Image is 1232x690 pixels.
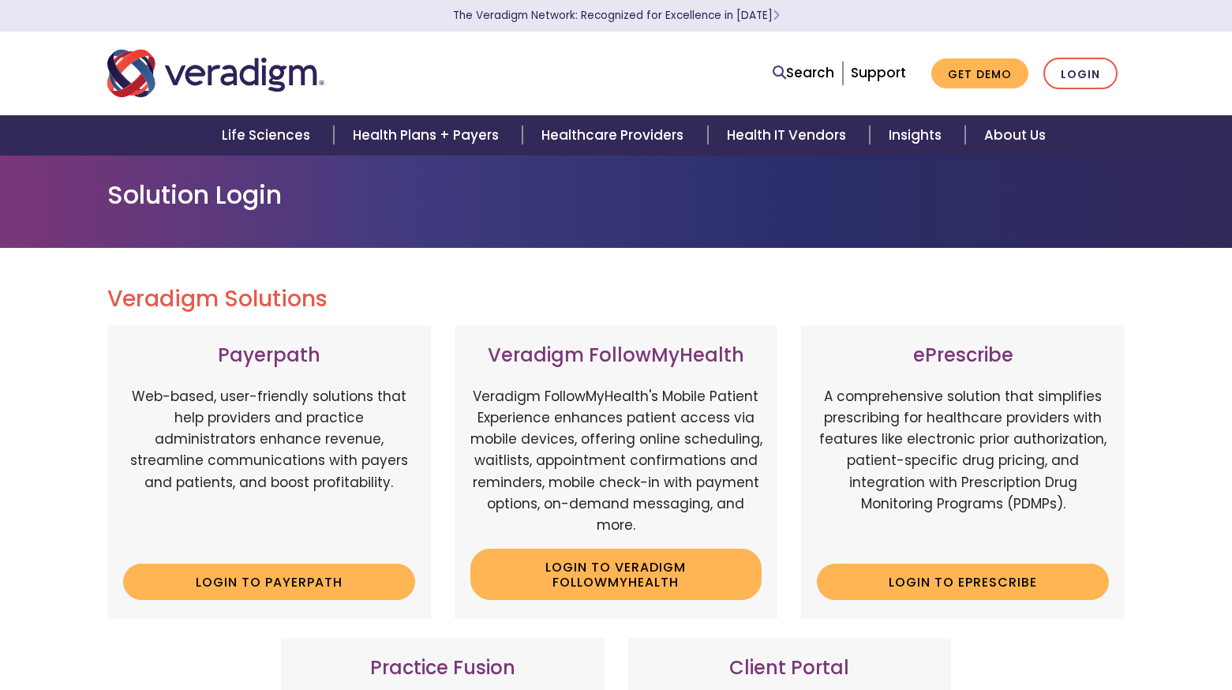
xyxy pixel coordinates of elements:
[107,180,1125,210] h1: Solution Login
[773,8,780,23] span: Learn More
[123,344,415,367] h3: Payerpath
[817,386,1109,552] p: A comprehensive solution that simplifies prescribing for healthcare providers with features like ...
[870,115,965,156] a: Insights
[644,657,936,680] h3: Client Portal
[965,115,1065,156] a: About Us
[297,657,589,680] h3: Practice Fusion
[107,286,1125,313] h2: Veradigm Solutions
[931,58,1028,89] a: Get Demo
[817,564,1109,600] a: Login to ePrescribe
[851,63,906,82] a: Support
[817,344,1109,367] h3: ePrescribe
[773,62,834,84] a: Search
[123,564,415,600] a: Login to Payerpath
[470,386,762,536] p: Veradigm FollowMyHealth's Mobile Patient Experience enhances patient access via mobile devices, o...
[203,115,334,156] a: Life Sciences
[522,115,707,156] a: Healthcare Providers
[708,115,870,156] a: Health IT Vendors
[1043,58,1118,90] a: Login
[470,549,762,600] a: Login to Veradigm FollowMyHealth
[107,47,324,99] img: Veradigm logo
[470,344,762,367] h3: Veradigm FollowMyHealth
[453,8,780,23] a: The Veradigm Network: Recognized for Excellence in [DATE]Learn More
[123,386,415,552] p: Web-based, user-friendly solutions that help providers and practice administrators enhance revenu...
[334,115,522,156] a: Health Plans + Payers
